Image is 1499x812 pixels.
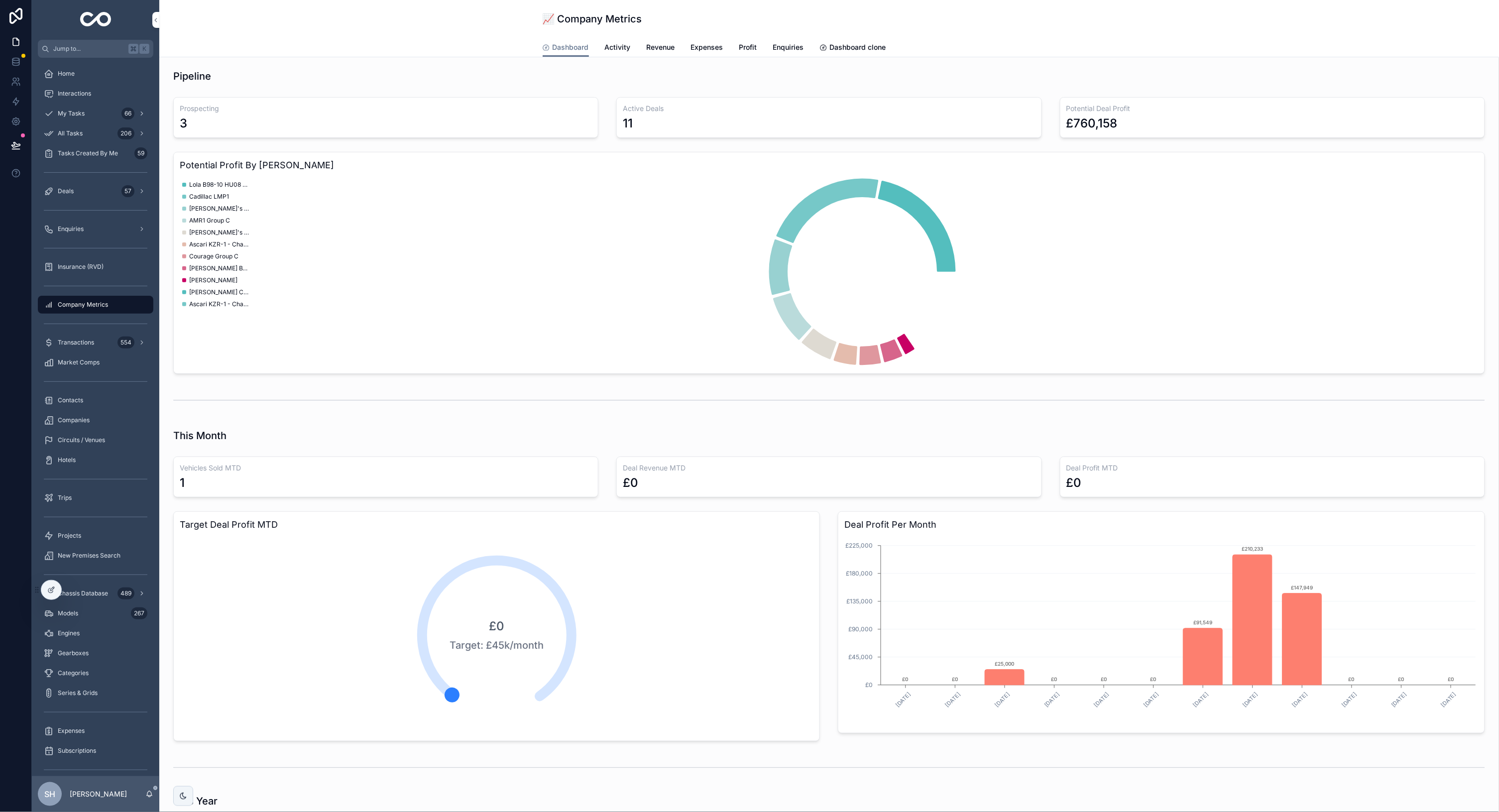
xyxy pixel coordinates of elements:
[38,65,153,83] a: Home
[1192,691,1210,709] text: [DATE]
[623,463,1035,473] h3: Deal Revenue MTD
[38,431,153,449] a: Circuits / Venues
[691,42,723,52] span: Expenses
[553,42,589,52] span: Dashboard
[739,42,757,52] span: Profit
[58,532,81,540] span: Projects
[38,664,153,682] a: Categories
[140,45,148,53] span: K
[173,794,218,808] h1: This Year
[895,691,913,709] text: [DATE]
[58,649,89,657] span: Gearboxes
[1341,691,1359,709] text: [DATE]
[58,90,91,98] span: Interactions
[1043,691,1061,709] text: [DATE]
[180,176,1479,367] div: chart
[844,536,1479,727] div: chart
[58,339,94,347] span: Transactions
[189,193,229,201] span: Cadillac LMP1
[189,288,249,296] span: [PERSON_NAME] Chevron B19
[847,597,873,605] tspan: £135,000
[38,604,153,622] a: Models267
[820,38,886,58] a: Dashboard clone
[903,676,909,682] text: £0
[844,518,1479,532] h3: Deal Profit Per Month
[995,661,1015,667] text: £25,000
[1143,691,1160,709] text: [DATE]
[1051,676,1057,682] text: £0
[38,684,153,702] a: Series & Grids
[180,158,1479,172] h3: Potential Profit By [PERSON_NAME]
[58,609,78,617] span: Models
[38,296,153,314] a: Company Metrics
[58,552,120,560] span: New Premises Search
[58,747,96,755] span: Subscriptions
[1066,463,1479,473] h3: Deal Profit MTD
[58,436,105,444] span: Circuits / Venues
[117,587,134,599] div: 489
[1101,676,1107,682] text: £0
[173,69,211,83] h1: Pipeline
[58,396,83,404] span: Contacts
[623,475,638,491] div: £0
[58,70,75,78] span: Home
[846,570,873,577] tspan: £180,000
[58,494,72,502] span: Trips
[952,676,958,682] text: £0
[1066,116,1118,131] div: £760,158
[117,127,134,139] div: 206
[58,263,104,271] span: Insurance (RVD)
[1390,691,1408,709] text: [DATE]
[1242,546,1264,552] text: £210,233
[180,116,187,131] div: 3
[58,358,100,366] span: Market Comps
[32,58,159,776] div: scrollable content
[623,104,1035,114] h3: Active Deals
[189,252,238,260] span: Courage Group C
[58,629,80,637] span: Engines
[189,300,249,308] span: Ascari KZR-1 - Chassis 3
[739,38,757,58] a: Profit
[80,12,112,28] img: App logo
[38,353,153,371] a: Market Comps
[849,653,873,661] tspan: £45,000
[1151,676,1156,682] text: £0
[44,788,55,800] span: SH
[773,38,804,58] a: Enquiries
[38,334,153,351] a: Transactions554
[38,451,153,469] a: Hotels
[58,225,84,233] span: Enquiries
[1066,475,1082,491] div: £0
[38,220,153,238] a: Enquiries
[131,607,147,619] div: 267
[121,185,134,197] div: 57
[437,638,557,652] span: Target: £45k/month
[463,618,531,634] span: £0
[134,147,147,159] div: 59
[1291,584,1313,590] text: £147,949
[38,584,153,602] a: Chassis Database489
[38,391,153,409] a: Contacts
[38,411,153,429] a: Companies
[189,240,249,248] span: Ascari KZR-1 - Chassis 2
[189,264,249,272] span: [PERSON_NAME] BT33
[58,416,90,424] span: Companies
[53,45,124,53] span: Jump to...
[58,669,89,677] span: Categories
[1242,691,1260,709] text: [DATE]
[543,12,642,26] h1: 📈 Company Metrics
[623,116,633,131] div: 11
[38,124,153,142] a: All Tasks206
[38,144,153,162] a: Tasks Created By Me59
[58,110,85,117] span: My Tasks
[38,40,153,58] button: Jump to...K
[180,518,813,532] h3: Target Deal Profit MTD
[180,463,592,473] h3: Vehicles Sold MTD
[117,337,134,348] div: 554
[38,624,153,642] a: Engines
[38,527,153,545] a: Projects
[38,742,153,760] a: Subscriptions
[1093,691,1111,709] text: [DATE]
[38,644,153,662] a: Gearboxes
[1194,619,1213,625] text: £91,549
